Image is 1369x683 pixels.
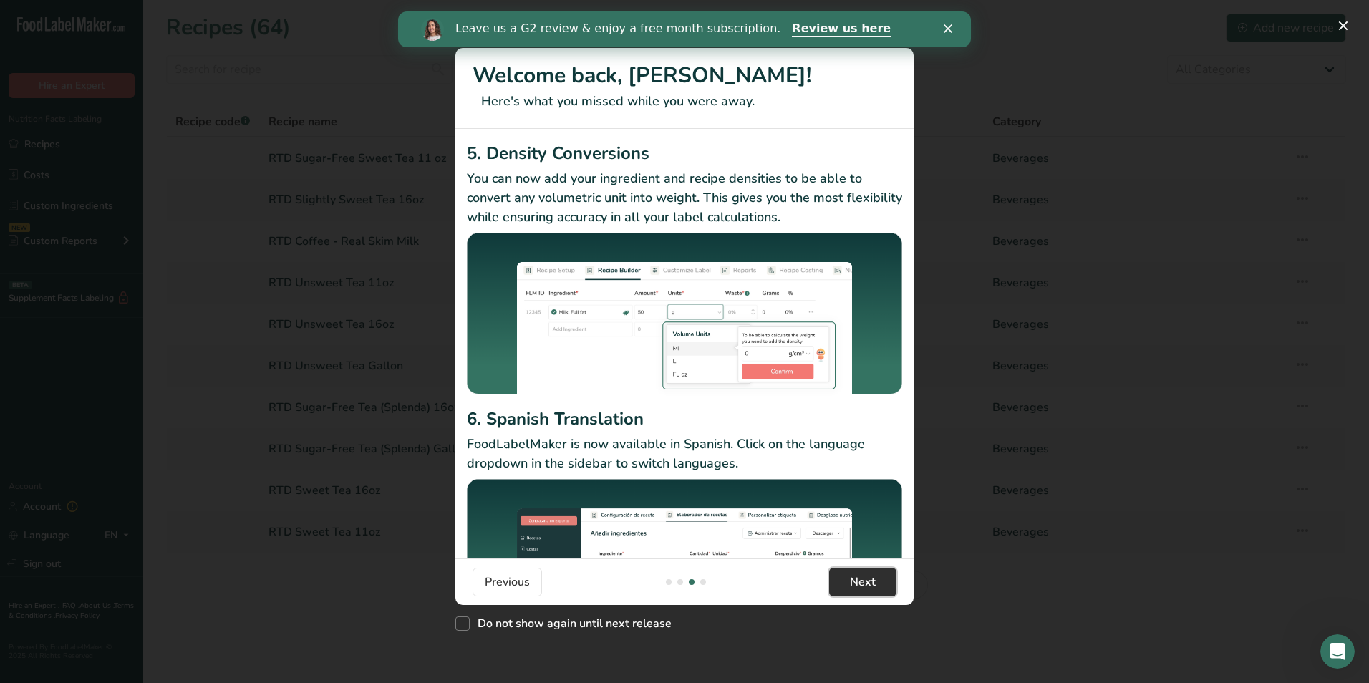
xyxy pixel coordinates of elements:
span: Previous [485,573,530,591]
span: Do not show again until next release [470,616,672,631]
span: Next [850,573,876,591]
h2: 5. Density Conversions [467,140,902,166]
p: FoodLabelMaker is now available in Spanish. Click on the language dropdown in the sidebar to swit... [467,435,902,473]
h1: Welcome back, [PERSON_NAME]! [473,59,896,92]
img: Density Conversions [467,233,902,402]
p: Here's what you missed while you were away. [473,92,896,111]
img: Spanish Translation [467,479,902,641]
p: You can now add your ingredient and recipe densities to be able to convert any volumetric unit in... [467,169,902,227]
button: Next [829,568,896,596]
button: Previous [473,568,542,596]
div: Close [546,13,560,21]
iframe: Intercom live chat banner [398,11,971,47]
h2: 6. Spanish Translation [467,406,902,432]
iframe: Intercom live chat [1320,634,1355,669]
